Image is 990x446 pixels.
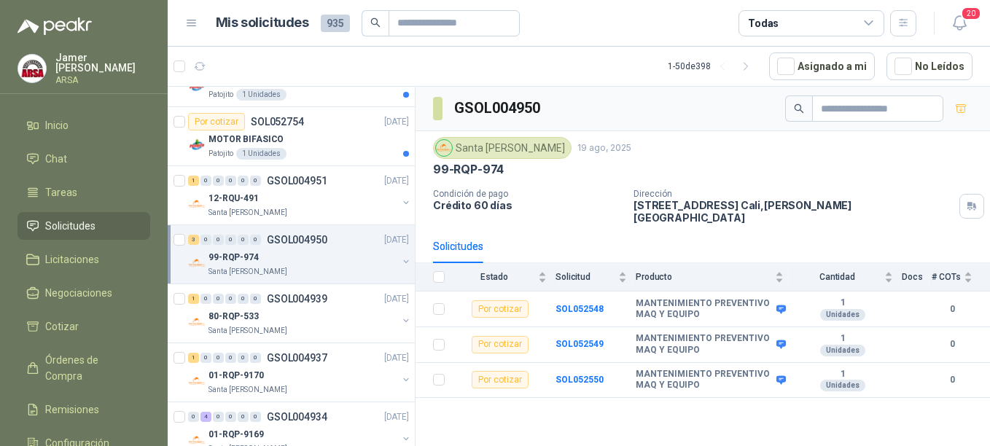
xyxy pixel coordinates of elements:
p: 99-RQP-974 [433,162,504,177]
button: No Leídos [886,52,973,80]
div: Por cotizar [472,300,529,318]
div: 0 [225,235,236,245]
img: Company Logo [188,195,206,213]
a: SOL052548 [556,304,604,314]
div: 0 [213,412,224,422]
div: 1 [188,353,199,363]
span: Chat [45,151,67,167]
div: 0 [225,176,236,186]
a: 1 0 0 0 0 0 GSOL004939[DATE] Company Logo80-RQP-533Santa [PERSON_NAME] [188,290,412,337]
div: Por cotizar [472,336,529,353]
p: 80-RQP-533 [208,310,259,324]
b: 0 [932,373,973,387]
span: 20 [961,7,981,20]
span: Remisiones [45,402,99,418]
th: Cantidad [792,263,902,292]
div: 0 [225,294,236,304]
p: GSOL004937 [267,353,327,363]
p: 12-RQU-491 [208,192,259,206]
div: 0 [200,235,211,245]
p: [DATE] [384,351,409,365]
div: 0 [250,353,261,363]
a: Negociaciones [17,279,150,307]
span: Negociaciones [45,285,112,301]
th: Solicitud [556,263,636,292]
a: 3 0 0 0 0 0 GSOL004950[DATE] Company Logo99-RQP-974Santa [PERSON_NAME] [188,231,412,278]
p: Crédito 60 días [433,199,622,211]
div: 0 [213,176,224,186]
th: # COTs [932,263,990,292]
span: Producto [636,272,772,282]
div: 0 [200,176,211,186]
a: Remisiones [17,396,150,423]
p: Santa [PERSON_NAME] [208,207,287,219]
b: MANTENIMIENTO PREVENTIVO MAQ Y EQUIPO [636,369,773,391]
a: Órdenes de Compra [17,346,150,390]
p: MOTOR BIFASICO [208,133,284,146]
div: Solicitudes [433,238,483,254]
div: 0 [250,294,261,304]
p: [DATE] [384,174,409,188]
div: 0 [213,353,224,363]
a: SOL052549 [556,339,604,349]
a: Licitaciones [17,246,150,273]
p: [STREET_ADDRESS] Cali , [PERSON_NAME][GEOGRAPHIC_DATA] [634,199,954,224]
div: Unidades [820,309,865,321]
b: MANTENIMIENTO PREVENTIVO MAQ Y EQUIPO [636,298,773,321]
div: 0 [200,294,211,304]
b: MANTENIMIENTO PREVENTIVO MAQ Y EQUIPO [636,333,773,356]
div: 0 [238,176,249,186]
img: Company Logo [188,254,206,272]
p: [DATE] [384,410,409,424]
p: [DATE] [384,292,409,306]
div: 1 [188,294,199,304]
img: Company Logo [18,55,46,82]
p: [DATE] [384,115,409,129]
p: 99-RQP-974 [208,251,259,265]
b: 1 [792,369,893,380]
div: 0 [188,412,199,422]
div: Unidades [820,380,865,391]
img: Company Logo [188,372,206,390]
img: Logo peakr [17,17,92,35]
h1: Mis solicitudes [216,12,309,34]
p: Santa [PERSON_NAME] [208,384,287,396]
div: 0 [225,353,236,363]
b: 0 [932,337,973,351]
span: 935 [321,15,350,32]
a: 1 0 0 0 0 0 GSOL004937[DATE] Company Logo01-RQP-9170Santa [PERSON_NAME] [188,349,412,396]
div: Por cotizar [472,371,529,388]
a: SOL052550 [556,375,604,385]
p: 19 ago, 2025 [577,141,631,155]
span: search [370,17,381,28]
p: 01-RQP-9169 [208,428,264,442]
div: 0 [213,235,224,245]
span: Licitaciones [45,251,99,267]
div: 1 - 50 de 398 [668,55,757,78]
div: 0 [250,235,261,245]
span: Inicio [45,117,69,133]
a: Chat [17,145,150,173]
span: Solicitud [556,272,615,282]
th: Estado [453,263,556,292]
div: Unidades [820,345,865,356]
div: 0 [213,294,224,304]
p: GSOL004934 [267,412,327,422]
a: 1 0 0 0 0 0 GSOL004951[DATE] Company Logo12-RQU-491Santa [PERSON_NAME] [188,172,412,219]
b: 0 [932,302,973,316]
button: 20 [946,10,973,36]
th: Docs [902,263,932,292]
div: 1 Unidades [236,89,287,101]
span: Solicitudes [45,218,96,234]
div: Todas [748,15,779,31]
p: [DATE] [384,233,409,247]
span: Órdenes de Compra [45,352,136,384]
a: Por cotizarSOL052754[DATE] Company LogoMOTOR BIFASICOPatojito1 Unidades [168,107,415,166]
p: Dirección [634,189,954,199]
div: 0 [238,235,249,245]
h3: GSOL004950 [454,97,542,120]
div: 1 Unidades [236,148,287,160]
div: Por cotizar [188,113,245,130]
